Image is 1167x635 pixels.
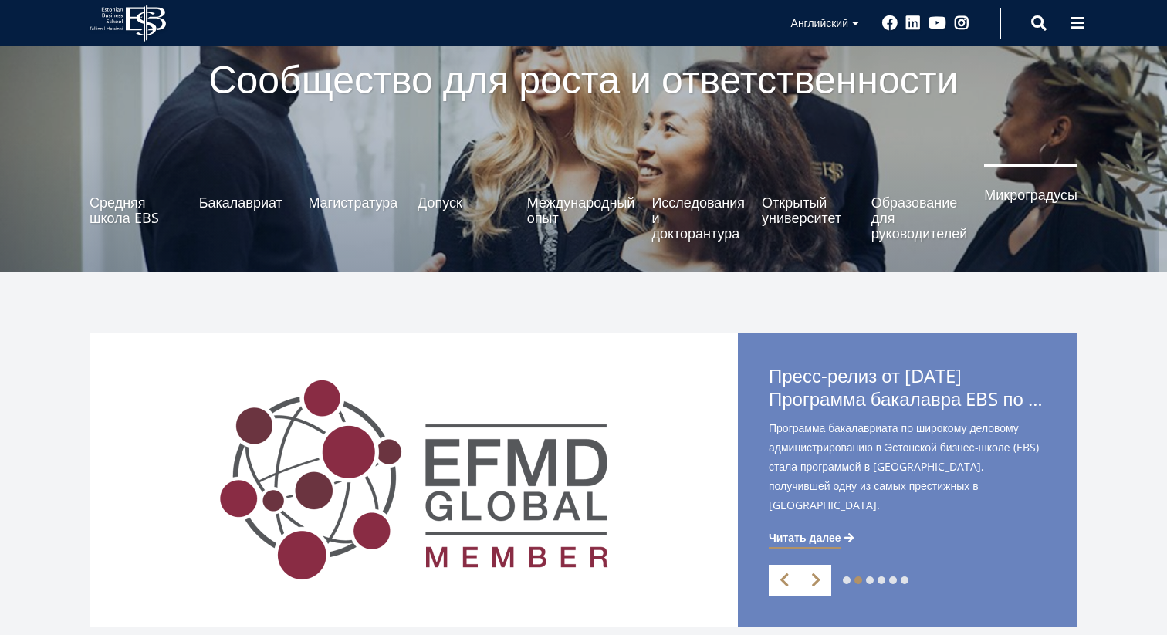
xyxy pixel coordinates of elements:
font: Открытый университет [762,193,841,227]
font: Исследования и докторантура [651,193,745,242]
font: Сообщество для роста и ответственности [208,52,958,105]
a: Международный опыт [527,164,635,241]
font: Магистратура [308,193,397,211]
font: Программа бакалавриата по широкому деловому администрированию в Эстонской бизнес-школе (EBS) стал... [769,421,1039,512]
font: Средняя школа EBS [90,193,159,227]
font: Читать далее [769,530,841,545]
font: Образование для руководителей [871,193,967,242]
a: Бакалавриат [199,164,292,241]
a: Допуск [418,164,510,241]
a: Читать далее [769,530,857,545]
a: Микроградусы [984,164,1077,241]
font: Микроградусы [984,185,1077,204]
a: Образование для руководителей [871,164,967,241]
a: Открытый университет [762,164,854,241]
a: Магистратура [308,164,401,241]
font: Допуск [418,193,462,211]
a: Исследования и докторантура [651,164,745,241]
a: Средняя школа EBS [90,164,182,241]
font: Пресс-релиз от [DATE] [769,363,962,388]
font: Бакалавриат [199,193,282,211]
font: Международный опыт [527,193,635,227]
img: а [90,333,738,627]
